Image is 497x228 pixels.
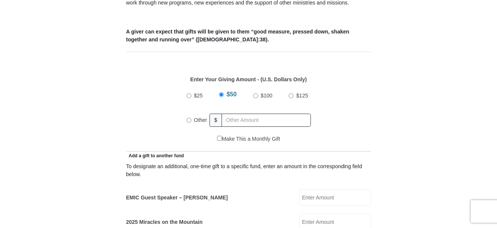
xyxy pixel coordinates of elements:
[126,194,228,202] label: EMIC Guest Speaker – [PERSON_NAME]
[194,117,207,123] span: Other
[296,93,308,99] span: $125
[190,76,307,82] strong: Enter Your Giving Amount - (U.S. Dollars Only)
[261,93,272,99] span: $100
[226,91,237,97] span: $50
[126,218,203,226] label: 2025 Miracles on the Mountain
[299,189,371,206] input: Enter Amount
[126,163,371,178] div: To designate an additional, one-time gift to a specific fund, enter an amount in the correspondin...
[222,114,310,127] input: Other Amount
[126,29,349,43] b: A giver can expect that gifts will be given to them “good measure, pressed down, shaken together ...
[210,114,222,127] span: $
[217,136,222,141] input: Make This a Monthly Gift
[194,93,203,99] span: $25
[126,153,184,158] span: Add a gift to another fund
[217,135,280,143] label: Make This a Monthly Gift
